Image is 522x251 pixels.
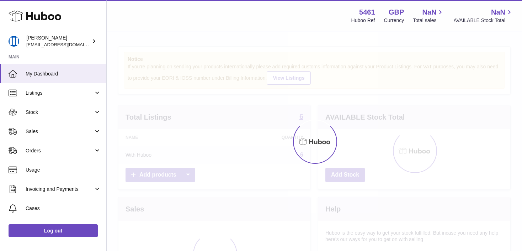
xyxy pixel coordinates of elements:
div: Currency [384,17,404,24]
span: Listings [26,90,94,96]
a: NaN Total sales [413,7,444,24]
a: Log out [9,224,98,237]
span: Orders [26,147,94,154]
span: NaN [491,7,505,17]
img: oksana@monimoto.com [9,36,19,47]
span: Total sales [413,17,444,24]
strong: 5461 [359,7,375,17]
span: Usage [26,167,101,173]
div: [PERSON_NAME] [26,35,90,48]
span: AVAILABLE Stock Total [453,17,513,24]
span: My Dashboard [26,70,101,77]
span: Stock [26,109,94,116]
span: Invoicing and Payments [26,186,94,193]
span: NaN [422,7,436,17]
div: Huboo Ref [351,17,375,24]
a: NaN AVAILABLE Stock Total [453,7,513,24]
strong: GBP [389,7,404,17]
span: Sales [26,128,94,135]
span: Cases [26,205,101,212]
span: [EMAIL_ADDRESS][DOMAIN_NAME] [26,42,105,47]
